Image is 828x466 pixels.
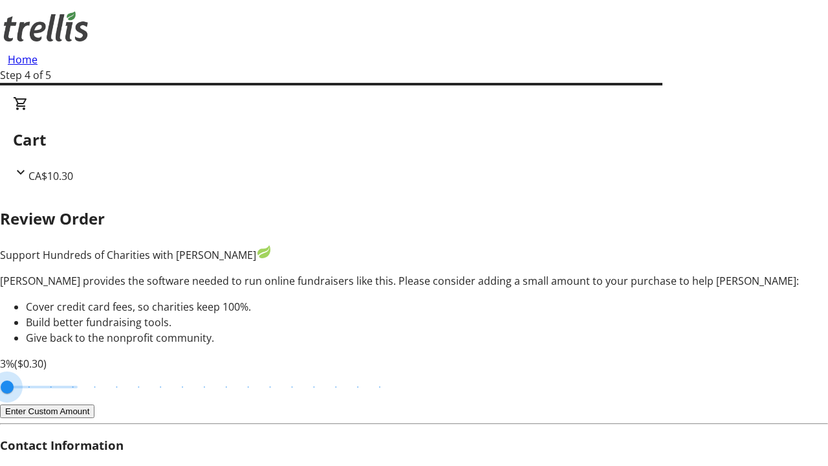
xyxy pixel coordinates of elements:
li: Cover credit card fees, so charities keep 100%. [26,299,828,315]
li: Give back to the nonprofit community. [26,330,828,346]
div: CartCA$10.30 [13,96,815,184]
h2: Cart [13,128,815,151]
span: CA$10.30 [28,169,73,183]
li: Build better fundraising tools. [26,315,828,330]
